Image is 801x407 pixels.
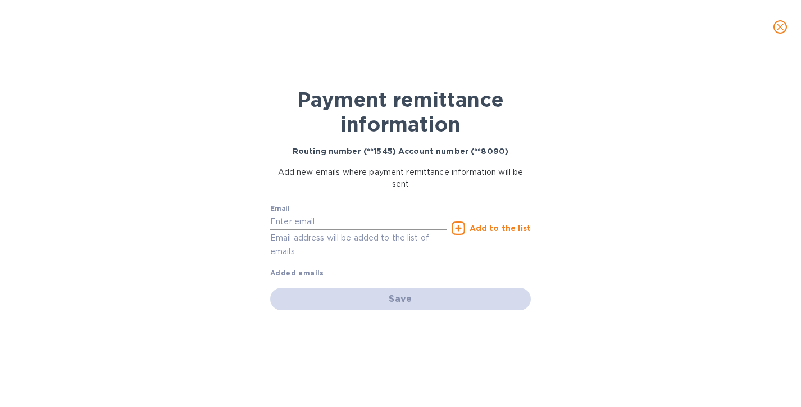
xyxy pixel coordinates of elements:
[767,13,794,40] button: close
[270,232,447,257] p: Email address will be added to the list of emails
[297,87,504,137] b: Payment remittance information
[270,214,447,230] input: Enter email
[470,224,531,233] u: Add to the list
[270,166,531,190] p: Add new emails where payment remittance information will be sent
[293,147,508,156] b: Routing number (**1545) Account number (**8090)
[270,205,290,212] label: Email
[270,269,324,277] b: Added emails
